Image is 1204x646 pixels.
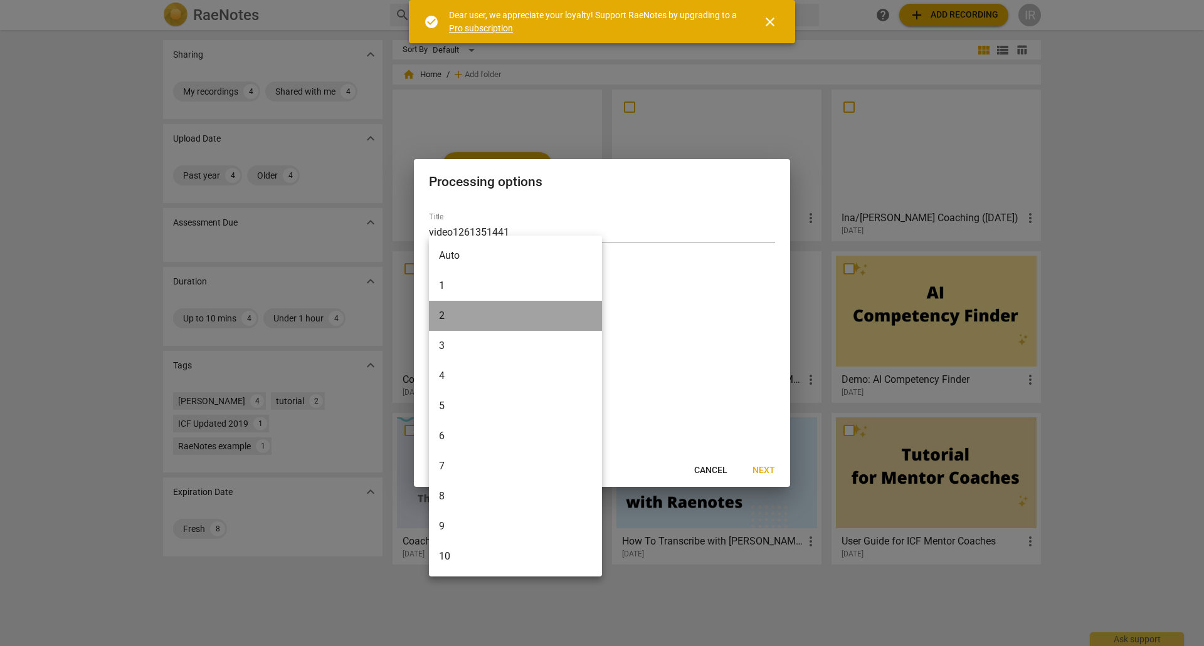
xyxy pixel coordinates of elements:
div: Dear user, we appreciate your loyalty! Support RaeNotes by upgrading to a [449,9,740,34]
li: 7 [429,451,602,481]
li: 1 [429,271,602,301]
span: check_circle [424,14,439,29]
li: 6 [429,421,602,451]
li: 5 [429,391,602,421]
li: 8 [429,481,602,511]
li: Auto [429,241,602,271]
li: 9 [429,511,602,541]
span: close [763,14,778,29]
li: 10 [429,541,602,571]
li: 4 [429,361,602,391]
button: Close [755,7,785,37]
li: 2 [429,301,602,331]
a: Pro subscription [449,23,513,33]
li: 3 [429,331,602,361]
